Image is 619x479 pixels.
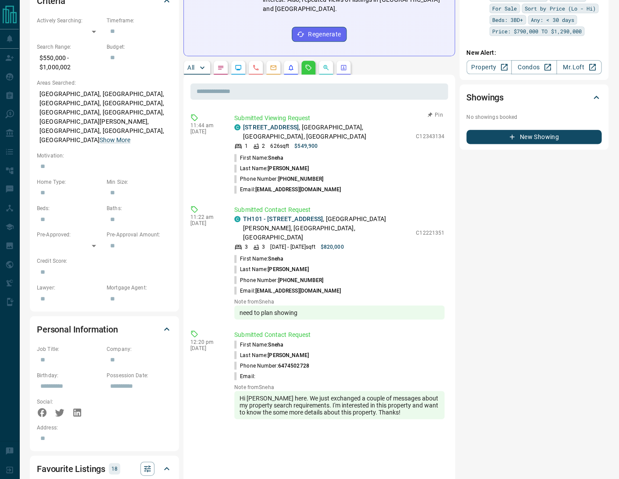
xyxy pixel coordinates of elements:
p: Birthday: [37,371,102,379]
p: All [187,64,194,71]
button: Pin [422,111,448,119]
p: Timeframe: [107,17,172,25]
p: 3 [262,243,265,251]
p: Credit Score: [37,257,172,265]
p: 12:20 pm [190,339,221,345]
p: Pre-Approval Amount: [107,231,172,239]
div: Personal Information [37,318,172,340]
div: condos.ca [234,124,240,130]
p: C12221351 [416,229,444,237]
span: Beds: 3BD+ [492,15,523,24]
span: For Sale [492,4,517,13]
a: Mr.Loft [556,60,601,74]
p: New Alert: [466,48,601,57]
span: [PHONE_NUMBER] [278,176,323,182]
div: Showings [466,87,601,108]
svg: Requests [305,64,312,71]
p: C12343134 [416,132,444,140]
div: Favourite Listings18 [37,458,172,479]
span: [PERSON_NAME] [268,266,308,272]
p: [GEOGRAPHIC_DATA], [GEOGRAPHIC_DATA], [GEOGRAPHIC_DATA], [GEOGRAPHIC_DATA], [GEOGRAPHIC_DATA], [G... [37,87,172,147]
p: Budget: [107,43,172,51]
p: $549,900 [294,142,318,150]
p: Last Name: [234,164,309,172]
svg: Lead Browsing Activity [235,64,242,71]
p: , [GEOGRAPHIC_DATA][PERSON_NAME], [GEOGRAPHIC_DATA], [GEOGRAPHIC_DATA] [243,214,411,242]
p: Job Title: [37,345,102,353]
button: Show More [100,136,130,145]
span: [PHONE_NUMBER] [278,277,323,283]
p: , [GEOGRAPHIC_DATA], [GEOGRAPHIC_DATA], [GEOGRAPHIC_DATA] [243,123,411,141]
div: Hi [PERSON_NAME] here. We just exchanged a couple of messages about my property search requiremen... [234,391,444,419]
p: 2 [262,142,265,150]
p: 3 [245,243,248,251]
a: [STREET_ADDRESS] [243,124,299,131]
p: 626 sqft [270,142,289,150]
p: Home Type: [37,178,102,186]
span: Sort by Price (Lo - Hi) [525,4,595,13]
p: Possession Date: [107,371,172,379]
p: Social: [37,397,102,405]
button: Regenerate [292,27,347,42]
p: [DATE] - [DATE] sqft [270,243,315,251]
span: Any: < 30 days [531,15,574,24]
span: 6474502728 [278,362,309,368]
p: Email: [234,372,255,380]
svg: Opportunities [322,64,329,71]
span: [EMAIL_ADDRESS][DOMAIN_NAME] [255,186,341,193]
p: $820,000 [320,243,343,251]
p: [DATE] [190,220,221,226]
p: Last Name: [234,351,309,359]
p: Actively Searching: [37,17,102,25]
a: TH101 - [STREET_ADDRESS] [243,215,323,222]
a: Property [466,60,512,74]
svg: Notes [217,64,224,71]
p: Address: [37,423,172,431]
p: Lawyer: [37,283,102,291]
p: $550,000 - $1,000,002 [37,51,102,75]
p: 18 [111,464,118,473]
p: Phone Number: [234,361,309,369]
p: Submitted Contact Request [234,205,444,214]
p: Email: [234,186,341,193]
p: Motivation: [37,152,172,160]
p: Phone Number: [234,175,323,183]
svg: Emails [270,64,277,71]
p: Phone Number: [234,276,323,284]
svg: Agent Actions [340,64,347,71]
span: Sneha [268,155,283,161]
p: Search Range: [37,43,102,51]
span: [PERSON_NAME] [268,165,308,172]
p: Company: [107,345,172,353]
p: Email: [234,286,341,294]
p: [DATE] [190,345,221,351]
span: [PERSON_NAME] [268,352,308,358]
p: Areas Searched: [37,79,172,87]
svg: Listing Alerts [287,64,294,71]
p: 1 [245,142,248,150]
div: need to plan showing [234,305,444,319]
p: Min Size: [107,178,172,186]
p: First Name: [234,340,283,348]
p: Note from Sneha [234,298,444,304]
p: Mortgage Agent: [107,283,172,291]
h2: Favourite Listings [37,461,105,475]
p: Last Name: [234,265,309,273]
p: 11:44 am [190,122,221,129]
p: Pre-Approved: [37,231,102,239]
p: Baths: [107,204,172,212]
div: condos.ca [234,216,240,222]
span: [EMAIL_ADDRESS][DOMAIN_NAME] [255,287,341,293]
span: Sneha [268,256,283,262]
span: Sneha [268,341,283,347]
p: Beds: [37,204,102,212]
span: Price: $790,000 TO $1,290,000 [492,27,581,36]
p: Submitted Viewing Request [234,114,444,123]
p: [DATE] [190,129,221,135]
p: 11:22 am [190,214,221,220]
p: First Name: [234,154,283,162]
h2: Showings [466,90,504,104]
h2: Personal Information [37,322,118,336]
p: First Name: [234,255,283,263]
button: New Showing [466,130,601,144]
